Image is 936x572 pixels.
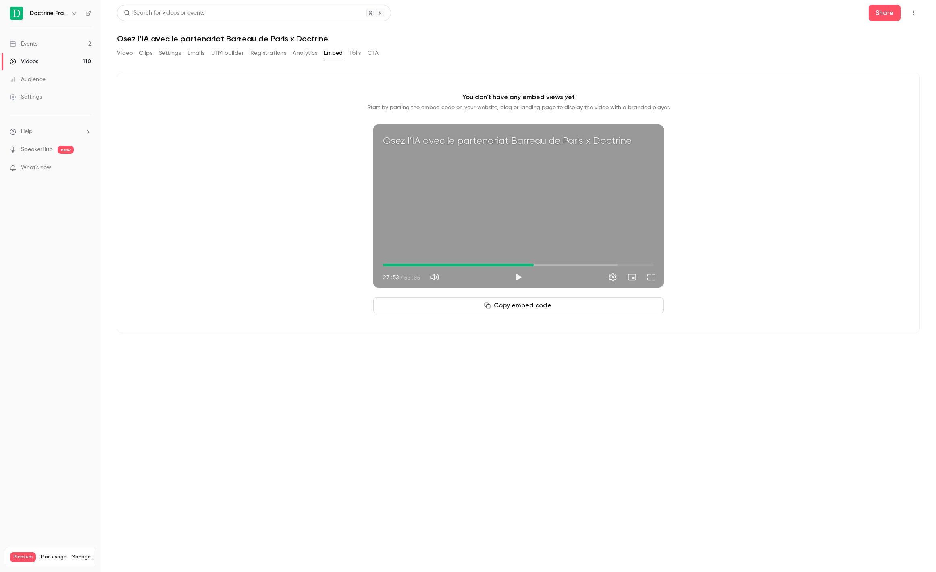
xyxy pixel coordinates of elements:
button: Share [869,5,901,21]
p: You don't have any embed views yet [462,92,575,102]
button: Settings [159,47,181,60]
span: Plan usage [41,554,67,560]
button: Polls [349,47,361,60]
button: Analytics [293,47,318,60]
a: Manage [71,554,91,560]
button: Full screen [643,269,659,285]
h1: Osez l’IA avec le partenariat Barreau de Paris x Doctrine [117,34,920,44]
button: Mute [426,269,443,285]
div: Settings [10,93,42,101]
button: Registrations [250,47,286,60]
span: 50:05 [404,273,420,282]
span: / [400,273,403,282]
button: Video [117,47,133,60]
div: Search for videos or events [124,9,204,17]
button: Play [510,269,526,285]
button: Clips [139,47,152,60]
span: Premium [10,552,36,562]
button: Emails [187,47,204,60]
button: UTM builder [211,47,244,60]
button: Turn on miniplayer [624,269,640,285]
iframe: Noticeable Trigger [81,164,91,172]
button: CTA [368,47,379,60]
p: Start by pasting the embed code on your website, blog or landing page to display the video with a... [367,104,670,112]
button: Top Bar Actions [907,6,920,19]
div: 27:53 [383,273,420,282]
button: Embed [324,47,343,60]
span: 27:53 [383,273,399,282]
div: Events [10,40,37,48]
span: What's new [21,164,51,172]
span: new [58,146,74,154]
button: Settings [605,269,621,285]
span: Help [21,127,33,136]
img: Doctrine France [10,7,23,20]
a: SpeakerHub [21,145,53,154]
div: Videos [10,58,38,66]
li: help-dropdown-opener [10,127,91,136]
button: Copy embed code [373,297,664,313]
div: Audience [10,75,46,83]
h6: Doctrine France [30,9,68,17]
